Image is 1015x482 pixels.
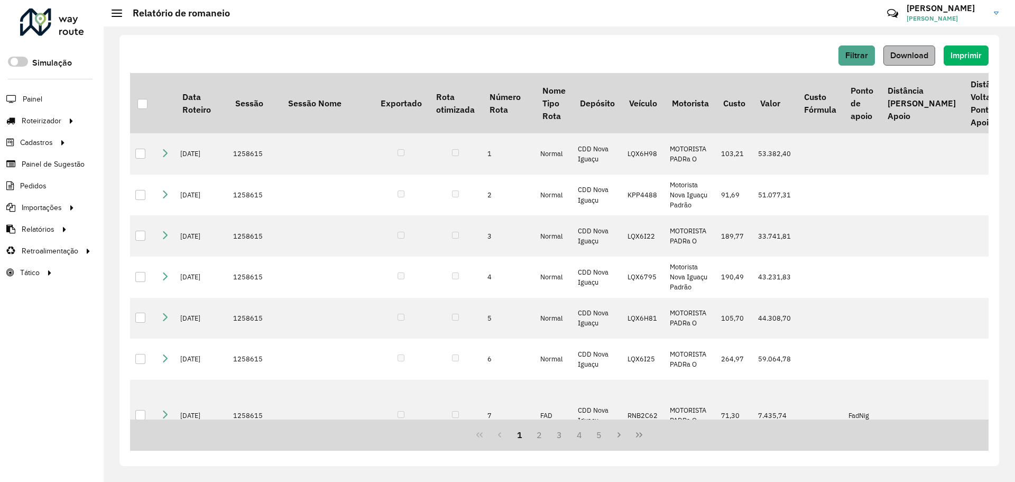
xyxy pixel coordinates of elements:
[716,73,752,133] th: Custo
[845,51,868,60] span: Filtrar
[797,73,843,133] th: Custo Fórmula
[883,46,935,66] button: Download
[23,94,42,105] span: Painel
[175,73,228,133] th: Data Roteiro
[22,245,78,257] span: Retroalimentação
[228,298,281,339] td: 1258615
[843,380,880,451] td: FadNig
[665,257,716,298] td: Motorista Nova Iguaçu Padrão
[716,257,752,298] td: 190,49
[175,133,228,175] td: [DATE]
[665,339,716,380] td: MOTORISTA PADRa O
[482,73,535,133] th: Número Rota
[281,73,373,133] th: Sessão Nome
[665,73,716,133] th: Motorista
[629,425,649,445] button: Last Page
[622,339,665,380] td: LQX6I25
[753,133,797,175] td: 53.382,40
[907,3,986,13] h3: [PERSON_NAME]
[944,46,989,66] button: Imprimir
[175,257,228,298] td: [DATE]
[482,339,535,380] td: 6
[22,159,85,170] span: Painel de Sugestão
[175,175,228,216] td: [DATE]
[175,339,228,380] td: [DATE]
[622,133,665,175] td: LQX6H98
[665,175,716,216] td: Motorista Nova Iguaçu Padrão
[22,224,54,235] span: Relatórios
[228,215,281,257] td: 1258615
[716,215,752,257] td: 189,77
[716,133,752,175] td: 103,21
[122,7,230,19] h2: Relatório de romaneio
[622,298,665,339] td: LQX6H81
[573,215,622,257] td: CDD Nova Iguaçu
[589,425,610,445] button: 5
[482,175,535,216] td: 2
[20,137,53,148] span: Cadastros
[573,380,622,451] td: CDD Nova Iguaçu
[228,175,281,216] td: 1258615
[228,257,281,298] td: 1258615
[753,73,797,133] th: Valor
[716,380,752,451] td: 71,30
[535,257,573,298] td: Normal
[429,73,482,133] th: Rota otimizada
[753,339,797,380] td: 59.064,78
[609,425,629,445] button: Next Page
[529,425,549,445] button: 2
[535,298,573,339] td: Normal
[665,298,716,339] td: MOTORISTA PADRa O
[753,298,797,339] td: 44.308,70
[716,339,752,380] td: 264,97
[482,215,535,257] td: 3
[573,339,622,380] td: CDD Nova Iguaçu
[951,51,982,60] span: Imprimir
[22,115,61,126] span: Roteirizador
[535,73,573,133] th: Nome Tipo Rota
[482,257,535,298] td: 4
[907,14,986,23] span: [PERSON_NAME]
[32,57,72,69] label: Simulação
[20,267,40,278] span: Tático
[175,380,228,451] td: [DATE]
[535,175,573,216] td: Normal
[549,425,569,445] button: 3
[535,215,573,257] td: Normal
[622,257,665,298] td: LQX6795
[573,175,622,216] td: CDD Nova Iguaçu
[665,215,716,257] td: MOTORISTA PADRa O
[573,133,622,175] td: CDD Nova Iguaçu
[753,215,797,257] td: 33.741,81
[622,215,665,257] td: LQX6I22
[228,133,281,175] td: 1258615
[510,425,530,445] button: 1
[569,425,589,445] button: 4
[881,73,963,133] th: Distância [PERSON_NAME] Apoio
[482,133,535,175] td: 1
[573,257,622,298] td: CDD Nova Iguaçu
[535,339,573,380] td: Normal
[881,2,904,25] a: Contato Rápido
[665,133,716,175] td: MOTORISTA PADRa O
[753,380,797,451] td: 7.435,74
[573,73,622,133] th: Depósito
[753,175,797,216] td: 51.077,31
[228,73,281,133] th: Sessão
[753,257,797,298] td: 43.231,83
[482,298,535,339] td: 5
[716,298,752,339] td: 105,70
[622,380,665,451] td: RNB2C62
[843,73,880,133] th: Ponto de apoio
[20,180,47,192] span: Pedidos
[373,73,429,133] th: Exportado
[573,298,622,339] td: CDD Nova Iguaçu
[622,175,665,216] td: KPP4488
[228,380,281,451] td: 1258615
[963,73,1013,133] th: Distância Volta Ponto Apoio
[535,380,573,451] td: FAD
[622,73,665,133] th: Veículo
[890,51,928,60] span: Download
[535,133,573,175] td: Normal
[716,175,752,216] td: 91,69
